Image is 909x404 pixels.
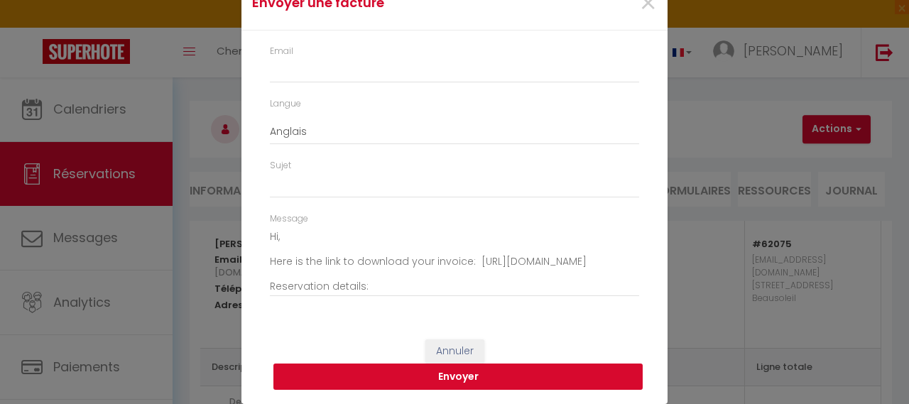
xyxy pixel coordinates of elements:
[270,45,293,58] label: Email
[273,364,643,391] button: Envoyer
[425,339,484,364] button: Annuler
[270,97,301,111] label: Langue
[270,159,291,173] label: Sujet
[270,212,308,226] label: Message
